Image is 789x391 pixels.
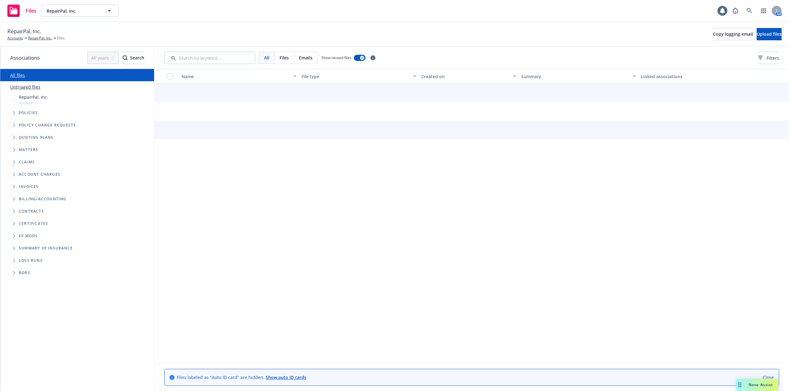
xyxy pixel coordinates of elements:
div: Summary [521,73,629,80]
button: Upload files [757,28,782,40]
span: Files labeled as "Auto ID card" are hidden. [177,374,306,381]
span: Quoting plans [19,136,54,139]
span: Ex Mods [19,234,38,238]
span: Matters [19,148,38,152]
span: Files [57,35,65,41]
span: RepairPal, Inc. [19,94,48,100]
div: File type [301,73,410,80]
a: Switch app [758,5,770,17]
div: Drag to move [736,379,744,391]
span: Policy change requests [19,123,76,127]
a: RepairPal, Inc. [28,35,52,41]
span: Filters [758,55,779,61]
div: Created on [421,73,509,80]
span: Filters [767,55,779,61]
button: Name [179,69,299,84]
button: Copy logging email [713,28,753,40]
span: Invoices [19,185,39,189]
a: All files [10,72,25,78]
span: Account [19,100,48,106]
span: Associations [10,54,40,62]
span: Policies [19,111,38,115]
a: Show auto ID cards [266,374,306,380]
span: Files [280,54,289,61]
span: Emails [299,54,313,61]
span: Files [26,8,36,13]
a: Untriaged files [10,84,40,90]
div: Name [182,73,290,80]
span: Summary of insurance [19,246,73,250]
div: Folder Tree Example [0,193,154,279]
a: Accounts [7,35,23,41]
a: Report a Bug [729,5,742,17]
div: Linked associations [641,73,756,80]
span: Nova Assist [749,382,773,387]
div: Tree Example [0,93,154,193]
span: Billing/Accounting [19,197,67,201]
button: Linked associations [638,69,758,84]
svg: Search [123,55,128,60]
span: Loss Runs [19,259,43,262]
a: Search [743,5,756,17]
span: Show nested files [321,55,351,60]
input: Select all [167,73,173,79]
span: RepairPal, Inc. [7,27,41,35]
span: Certificates [19,222,48,225]
span: All [264,54,269,61]
a: Close [763,374,774,381]
span: Upload files [757,31,782,37]
span: RepairPal, Inc. [47,8,100,14]
button: RepairPal, Inc. [41,5,118,17]
input: Search by keyword... [164,52,255,64]
span: Copy logging email [713,31,753,37]
span: Contracts [19,209,44,213]
span: BORs [19,271,30,275]
span: Account charges [19,173,60,176]
button: Created on [419,69,519,84]
div: Search [123,52,144,64]
button: SearchSearch [123,52,144,64]
span: Claims [19,160,35,164]
button: Filters [758,52,779,64]
a: Files [5,2,39,19]
button: Nova Assist [736,379,778,391]
button: File type [299,69,419,84]
button: Summary [519,69,639,84]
